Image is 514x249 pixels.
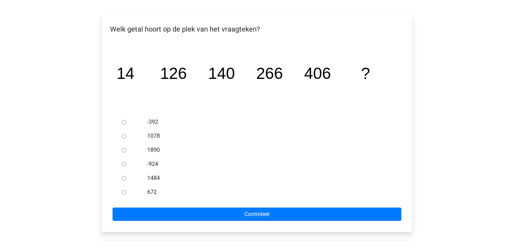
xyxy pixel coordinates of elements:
[147,132,390,140] label: 1078
[256,65,283,82] tspan: 266
[147,188,390,196] label: 672
[147,146,390,154] label: 1890
[147,174,390,182] label: 1484
[147,160,390,168] label: -924
[107,24,407,34] p: Welk getal hoort op de plek van het vraagteken?
[160,65,187,82] tspan: 126
[113,208,401,221] input: Controleer
[361,65,370,82] tspan: ?
[147,118,390,126] label: -392
[117,65,135,82] tspan: 14
[304,65,331,82] tspan: 406
[208,65,235,82] tspan: 140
